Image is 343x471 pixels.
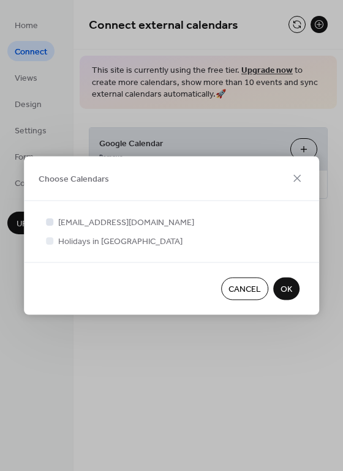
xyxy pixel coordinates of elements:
span: OK [281,283,292,296]
span: Cancel [228,283,261,296]
button: Cancel [221,278,268,300]
button: OK [273,278,300,300]
span: Choose Calendars [39,173,109,186]
span: [EMAIL_ADDRESS][DOMAIN_NAME] [58,217,194,229]
span: Holidays in [GEOGRAPHIC_DATA] [58,236,183,248]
